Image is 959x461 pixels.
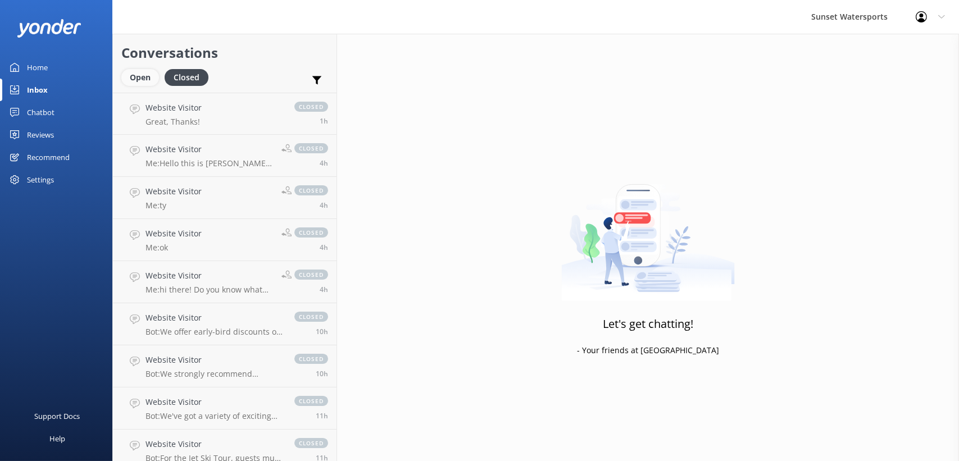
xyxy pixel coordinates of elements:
[113,261,337,303] a: Website VisitorMe:hi there! Do you know what activities you want to do? or are you checking out t...
[146,369,283,379] p: Bot: We strongly recommend booking in advance as our tours are known to sell out, especially this...
[27,56,48,79] div: Home
[146,185,202,198] h4: Website Visitor
[316,411,328,421] span: Aug 28 2025 12:10am (UTC -05:00) America/Cancun
[146,117,202,127] p: Great, Thanks!
[146,327,283,337] p: Bot: We offer early-bird discounts on all of our morning trips. When you book direct, we guarante...
[113,93,337,135] a: Website VisitorGreat, Thanks!closed1h
[113,135,337,177] a: Website VisitorMe:Hello this is [PERSON_NAME] a live agent for Sunset Watersports, how can I help...
[294,354,328,364] span: closed
[603,315,693,333] h3: Let's get chatting!
[27,101,54,124] div: Chatbot
[294,438,328,448] span: closed
[146,312,283,324] h4: Website Visitor
[320,158,328,168] span: Aug 28 2025 07:59am (UTC -05:00) America/Cancun
[121,69,159,86] div: Open
[121,42,328,63] h2: Conversations
[316,369,328,378] span: Aug 28 2025 01:27am (UTC -05:00) America/Cancun
[113,177,337,219] a: Website VisitorMe:tyclosed4h
[165,69,208,86] div: Closed
[146,354,283,366] h4: Website Visitor
[320,116,328,126] span: Aug 28 2025 10:50am (UTC -05:00) America/Cancun
[146,438,283,450] h4: Website Visitor
[121,71,165,83] a: Open
[320,200,328,210] span: Aug 28 2025 07:48am (UTC -05:00) America/Cancun
[27,79,48,101] div: Inbox
[320,285,328,294] span: Aug 28 2025 07:36am (UTC -05:00) America/Cancun
[27,168,54,191] div: Settings
[17,19,81,38] img: yonder-white-logo.png
[146,158,273,168] p: Me: Hello this is [PERSON_NAME] a live agent for Sunset Watersports, how can I help you?
[146,243,202,253] p: Me: ok
[294,270,328,280] span: closed
[146,102,202,114] h4: Website Visitor
[294,102,328,112] span: closed
[294,143,328,153] span: closed
[113,345,337,387] a: Website VisitorBot:We strongly recommend booking in advance as our tours are known to sell out, e...
[294,227,328,238] span: closed
[561,161,735,301] img: artwork of a man stealing a conversation from at giant smartphone
[27,124,54,146] div: Reviews
[165,71,214,83] a: Closed
[320,243,328,252] span: Aug 28 2025 07:41am (UTC -05:00) America/Cancun
[294,312,328,322] span: closed
[146,396,283,408] h4: Website Visitor
[146,270,273,282] h4: Website Visitor
[316,327,328,336] span: Aug 28 2025 01:52am (UTC -05:00) America/Cancun
[294,396,328,406] span: closed
[146,200,202,211] p: Me: ty
[35,405,80,427] div: Support Docs
[49,427,65,450] div: Help
[146,143,273,156] h4: Website Visitor
[27,146,70,168] div: Recommend
[577,344,719,357] p: - Your friends at [GEOGRAPHIC_DATA]
[113,387,337,430] a: Website VisitorBot:We've got a variety of exciting tours for you to choose from: - **Snorkeling T...
[113,303,337,345] a: Website VisitorBot:We offer early-bird discounts on all of our morning trips. When you book direc...
[146,285,273,295] p: Me: hi there! Do you know what activities you want to do? or are you checking out the golf cart r...
[113,219,337,261] a: Website VisitorMe:okclosed4h
[146,411,283,421] p: Bot: We've got a variety of exciting tours for you to choose from: - **Snorkeling Tours**: Explor...
[146,227,202,240] h4: Website Visitor
[294,185,328,195] span: closed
